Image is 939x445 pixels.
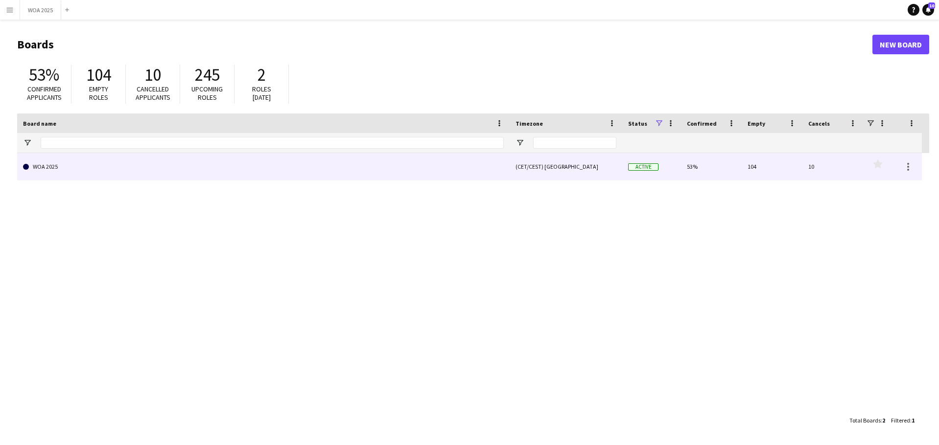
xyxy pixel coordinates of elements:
[41,137,504,149] input: Board name Filter Input
[20,0,61,20] button: WOA 2025
[849,411,885,430] div: :
[872,35,929,54] a: New Board
[17,37,872,52] h1: Boards
[23,153,504,180] a: WOA 2025
[258,64,266,86] span: 2
[628,120,647,127] span: Status
[928,2,935,9] span: 10
[195,64,220,86] span: 245
[27,85,62,102] span: Confirmed applicants
[922,4,934,16] a: 10
[533,137,616,149] input: Timezone Filter Input
[89,85,108,102] span: Empty roles
[516,138,524,147] button: Open Filter Menu
[681,153,742,180] div: 53%
[23,120,56,127] span: Board name
[516,120,543,127] span: Timezone
[748,120,765,127] span: Empty
[628,163,658,171] span: Active
[891,411,915,430] div: :
[882,417,885,424] span: 2
[252,85,271,102] span: Roles [DATE]
[191,85,223,102] span: Upcoming roles
[808,120,830,127] span: Cancels
[802,153,863,180] div: 10
[144,64,161,86] span: 10
[23,138,32,147] button: Open Filter Menu
[687,120,717,127] span: Confirmed
[912,417,915,424] span: 1
[136,85,170,102] span: Cancelled applicants
[510,153,622,180] div: (CET/CEST) [GEOGRAPHIC_DATA]
[849,417,881,424] span: Total Boards
[29,64,59,86] span: 53%
[86,64,111,86] span: 104
[891,417,910,424] span: Filtered
[742,153,802,180] div: 104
